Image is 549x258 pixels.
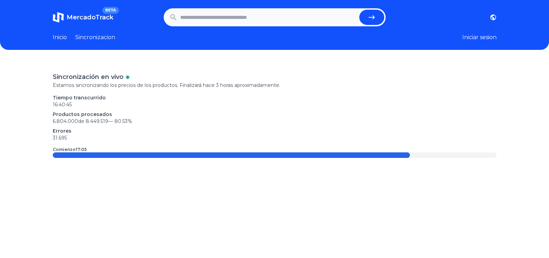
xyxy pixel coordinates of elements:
p: Productos procesados [53,111,497,118]
time: 16:40:45 [53,101,72,108]
time: 17:05 [76,147,87,152]
span: BETA [102,7,119,14]
p: 6.804.000 de 8.449.519 — [53,118,497,125]
p: Tiempo transcurrido [53,94,497,101]
img: MercadoTrack [53,12,64,23]
a: MercadoTrackBETA [53,12,113,23]
a: Sincronizacion [75,33,115,42]
p: Sincronización en vivo [53,72,123,82]
a: Inicio [53,33,67,42]
span: 80.53 % [114,118,132,124]
p: 31.695 [53,134,497,141]
p: Estamos sincronizando los precios de los productos. Finalizará hace 3 horas aproximadamente. [53,82,497,89]
span: MercadoTrack [67,14,113,21]
p: Comienzo [53,147,87,152]
p: Errores [53,127,497,134]
button: Iniciar sesion [462,33,497,42]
